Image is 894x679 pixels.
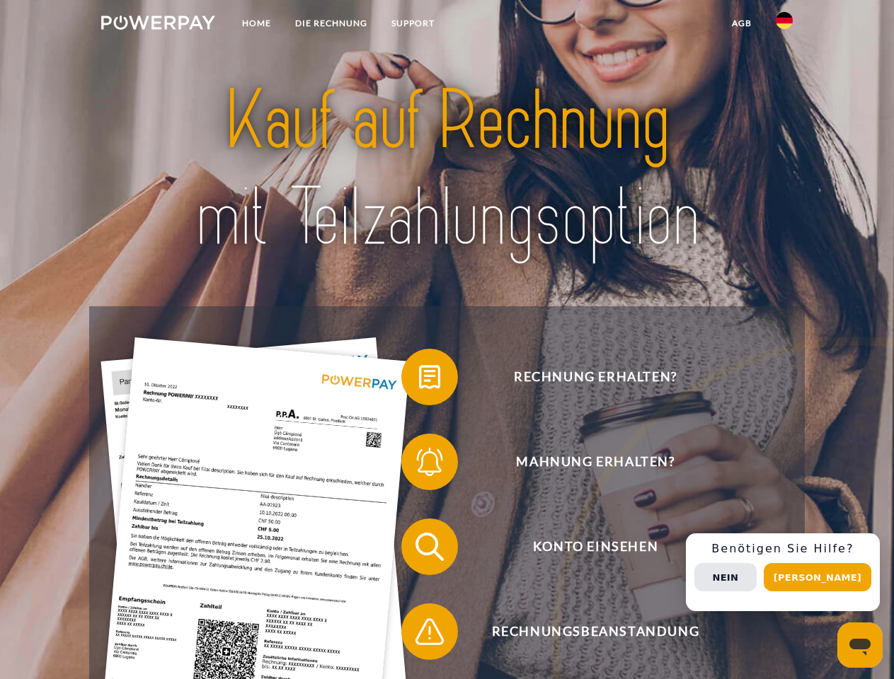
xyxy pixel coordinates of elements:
span: Mahnung erhalten? [422,434,769,490]
button: [PERSON_NAME] [764,563,871,591]
h3: Benötigen Sie Hilfe? [694,542,871,556]
img: qb_warning.svg [412,614,447,649]
a: Home [230,11,283,36]
a: SUPPORT [379,11,447,36]
img: qb_bill.svg [412,359,447,395]
button: Rechnungsbeanstandung [401,603,769,660]
img: qb_bell.svg [412,444,447,480]
a: DIE RECHNUNG [283,11,379,36]
button: Mahnung erhalten? [401,434,769,490]
img: logo-powerpay-white.svg [101,16,215,30]
span: Rechnungsbeanstandung [422,603,769,660]
button: Nein [694,563,757,591]
iframe: Schaltfläche zum Öffnen des Messaging-Fensters [837,622,883,668]
button: Konto einsehen [401,518,769,575]
img: qb_search.svg [412,529,447,564]
span: Konto einsehen [422,518,769,575]
span: Rechnung erhalten? [422,349,769,405]
img: title-powerpay_de.svg [135,68,759,271]
div: Schnellhilfe [686,533,880,611]
button: Rechnung erhalten? [401,349,769,405]
a: agb [720,11,764,36]
img: de [776,12,793,29]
